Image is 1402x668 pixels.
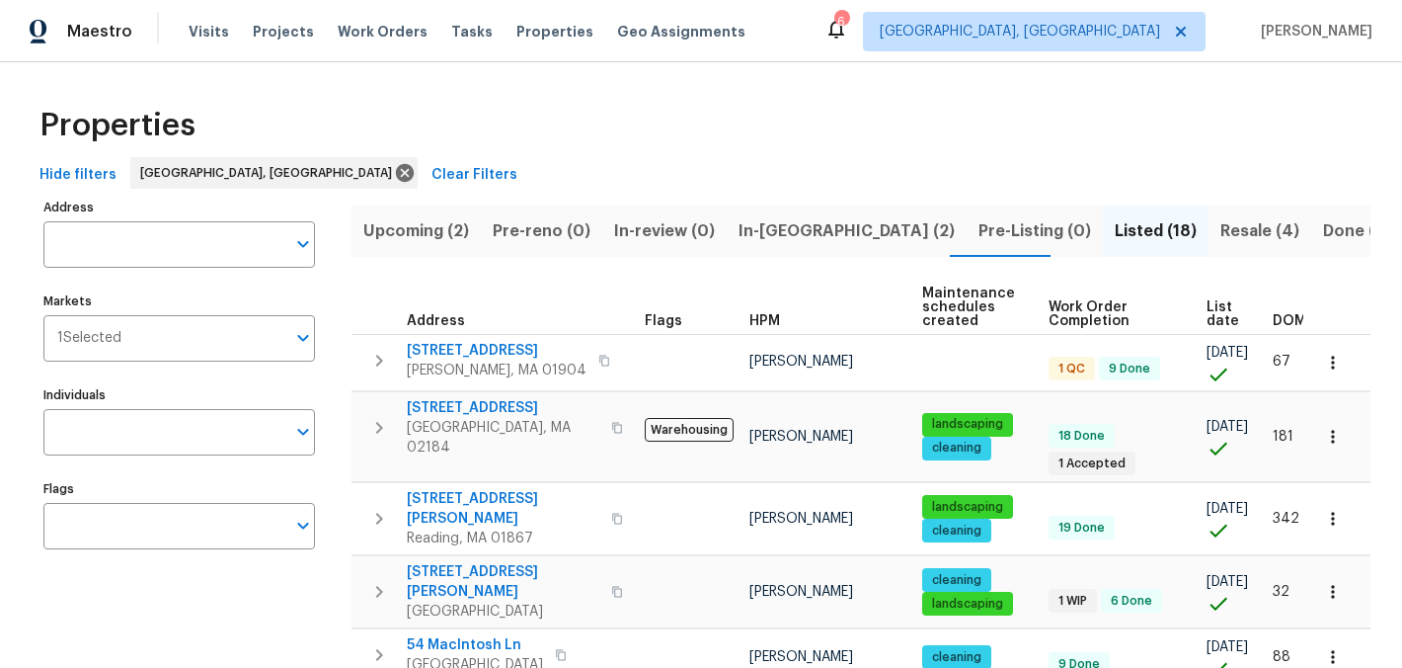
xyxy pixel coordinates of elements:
span: DOM [1273,314,1306,328]
span: 67 [1273,355,1290,369]
span: [PERSON_NAME] [749,650,853,664]
span: 54 MacIntosh Ln [407,635,543,655]
span: [DATE] [1207,640,1248,654]
span: Work Order Completion [1049,300,1173,328]
span: [GEOGRAPHIC_DATA], MA 02184 [407,418,599,458]
label: Markets [43,295,315,307]
span: Geo Assignments [617,22,745,42]
span: [GEOGRAPHIC_DATA] [407,602,599,622]
span: Upcoming (2) [363,217,469,245]
div: [GEOGRAPHIC_DATA], [GEOGRAPHIC_DATA] [130,157,418,189]
label: Flags [43,483,315,495]
span: [PERSON_NAME] [749,585,853,599]
span: Properties [39,116,195,135]
button: Hide filters [32,157,124,194]
span: Warehousing [645,418,734,442]
span: 18 Done [1051,428,1113,445]
span: 342 [1273,512,1299,526]
span: [GEOGRAPHIC_DATA], [GEOGRAPHIC_DATA] [140,163,400,183]
span: HPM [749,314,780,328]
span: Reading, MA 01867 [407,529,599,548]
span: 181 [1273,430,1293,444]
button: Open [289,324,317,352]
span: cleaning [924,649,989,666]
span: [STREET_ADDRESS] [407,398,599,418]
span: 32 [1273,585,1289,599]
span: 88 [1273,650,1290,664]
span: Flags [645,314,682,328]
span: 1 Accepted [1051,456,1133,472]
span: cleaning [924,572,989,589]
span: Listed (18) [1115,217,1197,245]
span: List date [1207,300,1239,328]
label: Individuals [43,389,315,401]
span: Resale (4) [1220,217,1299,245]
span: Properties [516,22,593,42]
span: In-[GEOGRAPHIC_DATA] (2) [739,217,955,245]
span: cleaning [924,440,989,457]
span: Pre-Listing (0) [978,217,1091,245]
span: landscaping [924,596,1011,613]
button: Open [289,230,317,258]
button: Open [289,418,317,446]
span: landscaping [924,499,1011,516]
span: 1 WIP [1051,593,1095,610]
button: Clear Filters [424,157,525,194]
span: Work Orders [338,22,428,42]
span: [PERSON_NAME] [749,430,853,444]
span: 1 QC [1051,361,1093,377]
span: [PERSON_NAME], MA 01904 [407,361,586,380]
span: [PERSON_NAME] [749,355,853,369]
span: Tasks [451,25,493,39]
span: Pre-reno (0) [493,217,590,245]
span: [DATE] [1207,346,1248,360]
span: In-review (0) [614,217,715,245]
span: [STREET_ADDRESS][PERSON_NAME] [407,489,599,529]
span: [PERSON_NAME] [749,512,853,526]
span: Projects [253,22,314,42]
span: Hide filters [39,163,117,188]
span: landscaping [924,416,1011,433]
span: [DATE] [1207,420,1248,434]
span: Clear Filters [431,163,517,188]
span: [STREET_ADDRESS] [407,341,586,361]
span: Address [407,314,465,328]
button: Open [289,512,317,540]
span: cleaning [924,523,989,540]
span: [STREET_ADDRESS][PERSON_NAME] [407,562,599,602]
div: 6 [834,12,848,32]
span: Maestro [67,22,132,42]
label: Address [43,202,315,213]
span: Maintenance schedules created [922,287,1015,328]
span: 19 Done [1051,520,1113,537]
span: [DATE] [1207,502,1248,516]
span: [DATE] [1207,575,1248,589]
span: 9 Done [1101,361,1158,377]
span: 1 Selected [57,330,121,347]
span: Visits [189,22,229,42]
span: 6 Done [1103,593,1160,610]
span: [GEOGRAPHIC_DATA], [GEOGRAPHIC_DATA] [880,22,1160,42]
span: [PERSON_NAME] [1253,22,1372,42]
